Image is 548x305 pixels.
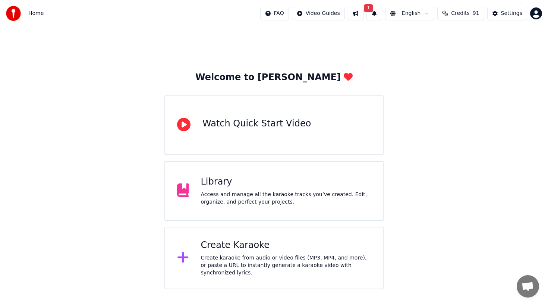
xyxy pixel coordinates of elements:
[473,10,479,17] span: 91
[201,254,371,277] div: Create karaoke from audio or video files (MP3, MP4, and more), or paste a URL to instantly genera...
[366,7,382,20] button: 1
[364,4,374,12] span: 1
[201,191,371,206] div: Access and manage all the karaoke tracks you’ve created. Edit, organize, and perfect your projects.
[201,239,371,251] div: Create Karaoke
[201,176,371,188] div: Library
[260,7,289,20] button: FAQ
[6,6,21,21] img: youka
[28,10,44,17] nav: breadcrumb
[501,10,522,17] div: Settings
[487,7,527,20] button: Settings
[28,10,44,17] span: Home
[292,7,345,20] button: Video Guides
[437,7,484,20] button: Credits91
[451,10,469,17] span: Credits
[202,118,311,130] div: Watch Quick Start Video
[195,72,353,84] div: Welcome to [PERSON_NAME]
[517,275,539,298] a: Open chat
